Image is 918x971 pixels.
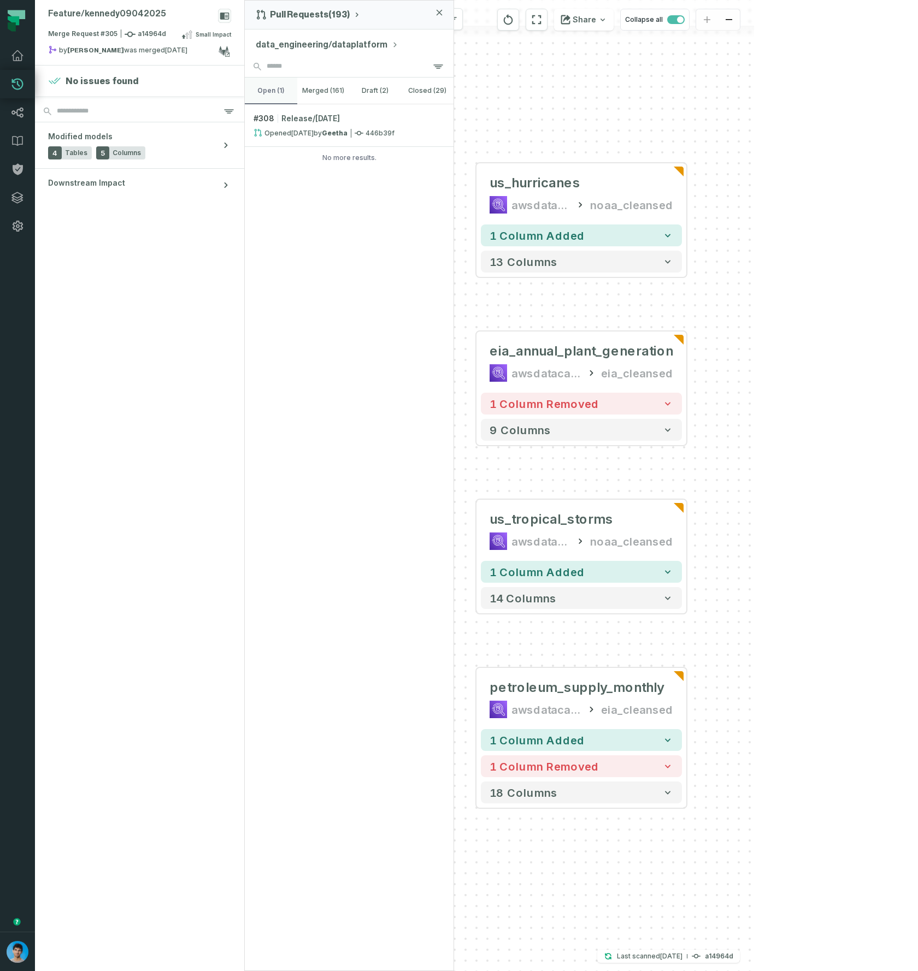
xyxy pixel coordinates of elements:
[217,44,231,58] a: View on gitlab
[617,951,682,962] p: Last scanned
[490,255,557,268] span: 13 columns
[490,786,557,799] span: 18 columns
[254,128,348,138] div: Opened by
[48,146,62,159] span: 4
[7,941,28,963] img: avatar of Omri Ildis
[597,950,740,963] button: Last scanned[DATE] 5:20:38 AMa14964d
[67,47,124,54] strong: kennedy bruce (kennedybruce)
[245,78,297,104] button: open (1)
[490,423,551,436] span: 9 columns
[35,169,244,202] button: Downstream Impact
[620,9,690,31] button: Collapse all
[660,952,682,960] relative-time: Sep 6, 2025, 5:20 AM GMT+3
[511,364,581,382] div: awsdatacatalog
[490,342,673,360] div: eia_annual_plant_generation
[245,153,454,162] div: No more results.
[281,113,340,124] span: Release/[DATE]
[297,78,350,104] button: merged (161)
[718,9,740,31] button: zoom out
[511,196,571,214] div: awsdatacatalog
[48,29,166,40] span: Merge Request #305 a14964d
[48,131,113,142] span: Modified models
[291,129,314,137] relative-time: Sep 9, 2025, 7:25 PM GMT+3
[48,45,218,58] div: by was merged
[256,9,361,20] button: Pull Requests(193)
[65,149,87,157] span: Tables
[490,511,613,528] div: us_tropical_storms
[490,733,585,747] span: 1 column added
[35,122,244,168] button: Modified models4Tables5Columns
[490,760,599,773] span: 1 column removed
[601,701,673,718] div: eia_cleansed
[601,364,673,382] div: eia_cleansed
[48,9,166,19] div: Feature/kennedy09042025
[590,196,673,214] div: noaa_cleansed
[554,9,614,31] button: Share
[705,953,733,960] h4: a14964d
[590,532,673,550] div: noaa_cleansed
[402,78,454,104] button: closed (29)
[349,78,402,104] button: draft (2)
[490,565,585,578] span: 1 column added
[490,229,585,242] span: 1 column added
[490,591,556,605] span: 14 columns
[490,397,599,410] span: 1 column removed
[245,104,454,147] a: #308Release/[DATE]Opened[DATE] 7:25:44 PMbyGeetha446b39f
[165,46,187,54] relative-time: Sep 6, 2025, 5:00 AM GMT+3
[490,679,664,696] div: petroleum_supply_monthly
[511,701,581,718] div: awsdatacatalog
[322,129,348,137] strong: Geetha (geetha.b)
[490,174,580,192] div: us_hurricanes
[511,532,571,550] div: awsdatacatalog
[48,177,125,188] span: Downstream Impact
[256,38,398,51] button: data_engineering/dataplatform
[254,113,445,124] div: # 308
[113,149,141,157] span: Columns
[12,917,22,927] div: Tooltip anchor
[66,74,139,87] h4: No issues found
[96,146,109,159] span: 5
[254,128,445,138] div: 446b39f
[196,30,231,39] span: Small Impact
